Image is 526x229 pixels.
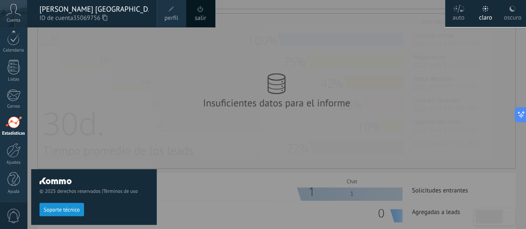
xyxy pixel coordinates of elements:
div: auto [452,5,464,27]
span: © 2025 derechos reservados | [40,188,148,195]
span: 35069756 [73,14,107,23]
div: Ajustes [2,160,26,165]
button: Soporte técnico [40,203,84,216]
div: Ayuda [2,189,26,195]
span: ID de cuenta [40,14,148,23]
span: Soporte técnico [44,207,80,213]
div: Estadísticas [2,131,26,136]
a: Soporte técnico [40,206,84,212]
span: Cuenta [7,18,20,23]
div: Listas [2,77,26,82]
div: Correo [2,104,26,109]
div: oscuro [504,5,521,27]
div: [PERSON_NAME] [GEOGRAPHIC_DATA][PERSON_NAME] [40,5,148,14]
a: salir [195,14,206,23]
div: Calendario [2,48,26,53]
a: Términos de uso [103,188,138,195]
span: perfil [164,14,178,23]
div: claro [479,5,492,27]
